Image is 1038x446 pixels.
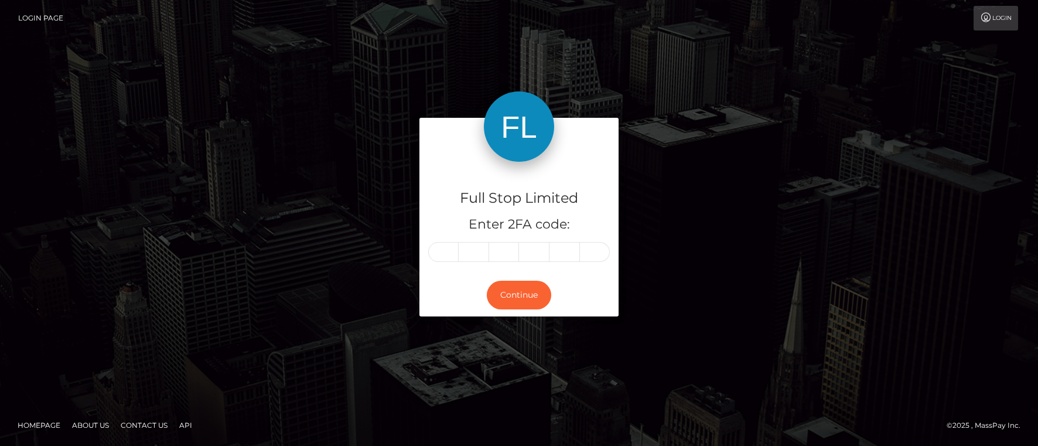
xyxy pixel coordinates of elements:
a: Homepage [13,416,65,434]
a: API [175,416,197,434]
h4: Full Stop Limited [428,188,610,209]
a: Login Page [18,6,63,30]
h5: Enter 2FA code: [428,216,610,234]
a: About Us [67,416,114,434]
a: Login [974,6,1018,30]
button: Continue [487,281,551,309]
a: Contact Us [116,416,172,434]
img: Full Stop Limited [484,91,554,162]
div: © 2025 , MassPay Inc. [947,419,1029,432]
